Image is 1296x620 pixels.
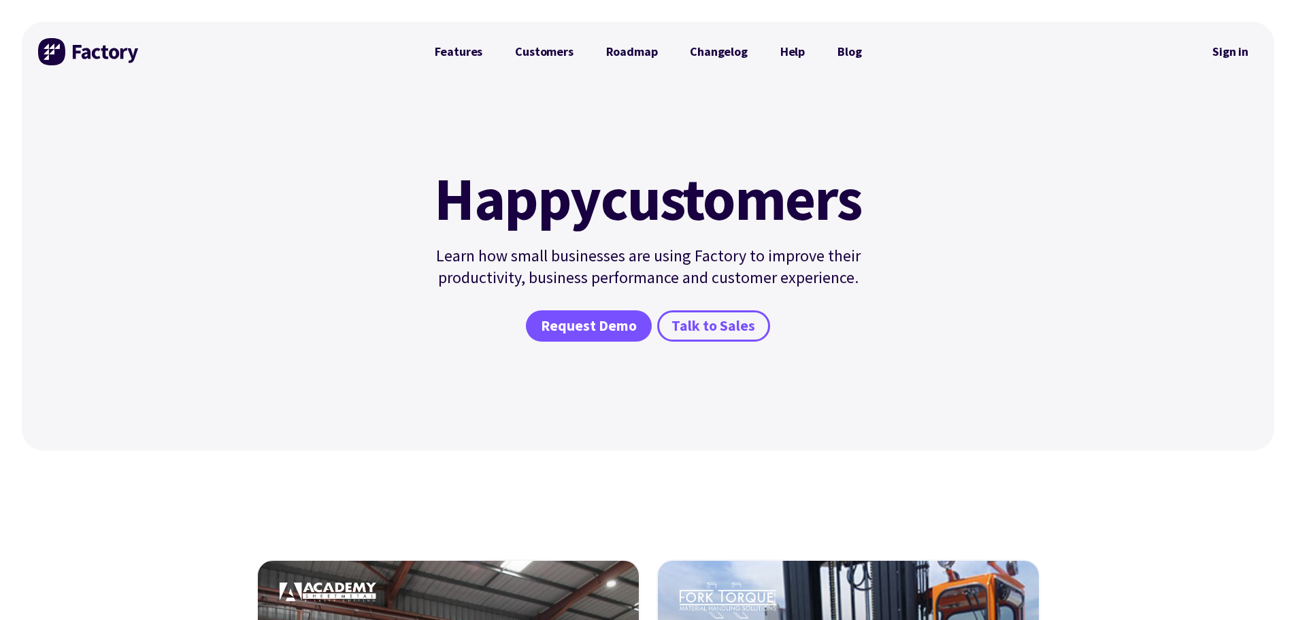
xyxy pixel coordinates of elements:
h1: customers [427,169,870,229]
p: Learn how small businesses are using Factory to improve their productivity, business performance ... [427,245,870,289]
a: Changelog [674,38,763,65]
img: Factory [38,38,140,65]
a: Sign in [1203,36,1258,67]
a: Help [764,38,821,65]
a: Blog [821,38,878,65]
mark: Happy [434,169,600,229]
span: Talk to Sales [671,316,755,336]
a: Customers [499,38,589,65]
a: Roadmap [590,38,674,65]
a: Features [418,38,499,65]
nav: Secondary Navigation [1203,36,1258,67]
a: Talk to Sales [657,310,770,342]
span: Request Demo [541,316,637,336]
nav: Primary Navigation [418,38,878,65]
a: Request Demo [526,310,651,342]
